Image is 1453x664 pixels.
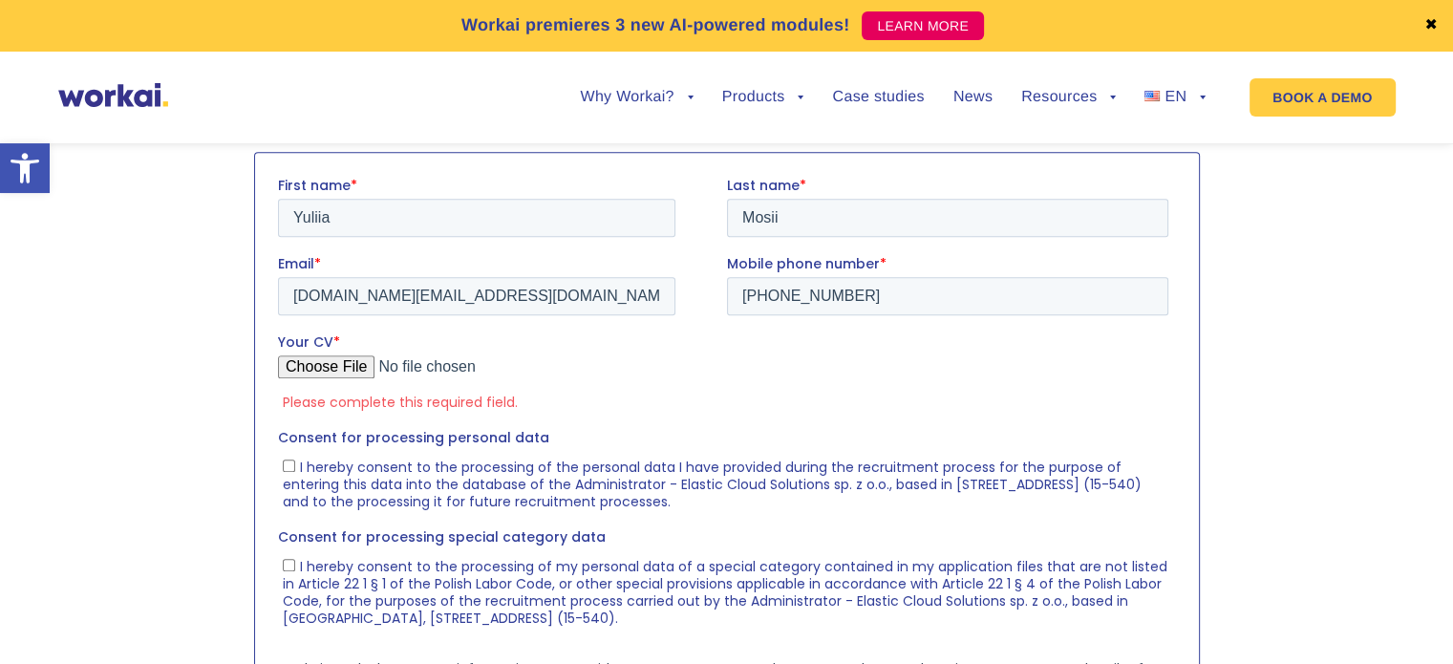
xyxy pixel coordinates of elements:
[953,90,993,105] a: News
[280,529,370,548] a: Privacy Policy
[1165,89,1186,105] span: EN
[722,90,804,105] a: Products
[1021,90,1116,105] a: Resources
[832,90,924,105] a: Case studies
[862,11,984,40] a: LEARN MORE
[461,12,850,38] p: Workai premieres 3 new AI-powered modules!
[1250,78,1395,117] a: BOOK A DEMO
[580,90,693,105] a: Why Workai?
[1424,18,1438,33] a: ✖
